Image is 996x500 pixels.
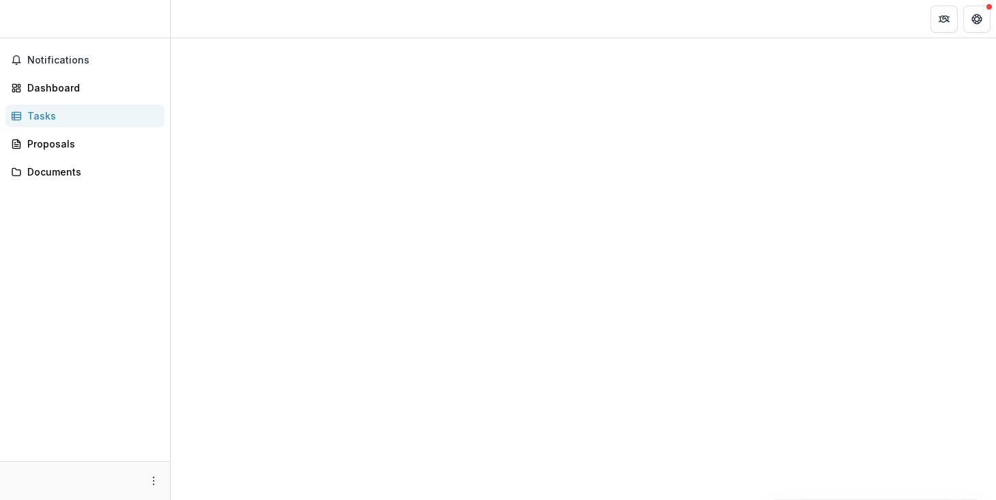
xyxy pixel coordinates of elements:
div: Tasks [27,109,154,123]
div: Dashboard [27,81,154,95]
a: Dashboard [5,77,165,99]
span: Notifications [27,55,159,66]
a: Documents [5,161,165,183]
button: Partners [930,5,958,33]
button: Notifications [5,49,165,71]
button: Get Help [963,5,991,33]
a: Proposals [5,133,165,155]
div: Documents [27,165,154,179]
a: Tasks [5,105,165,127]
div: Proposals [27,137,154,151]
button: More [145,473,162,489]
